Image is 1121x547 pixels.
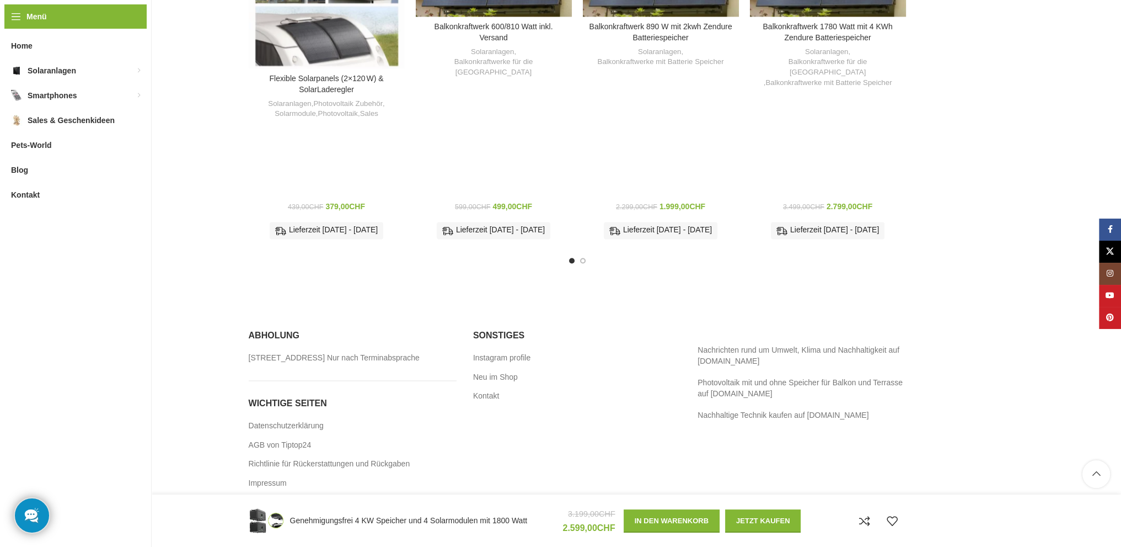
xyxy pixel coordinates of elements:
div: , , [755,47,900,88]
a: Solaranlagen [471,47,514,57]
span: Menü [26,10,47,23]
span: Solaranlagen [28,61,76,81]
div: , [421,47,566,78]
bdi: 379,00 [325,202,365,211]
a: [STREET_ADDRESS] Nur nach Terminabsprache [249,353,421,364]
div: , [588,47,733,67]
bdi: 3.199,00 [568,509,615,518]
span: CHF [856,202,872,211]
bdi: 2.599,00 [562,523,615,533]
a: Instagram Social Link [1099,263,1121,285]
li: Go to slide 2 [580,258,586,263]
span: CHF [516,202,532,211]
a: Richtlinie für Rückerstattungen und Rückgaben [249,459,411,470]
button: In den Warenkorb [624,509,720,533]
span: Sales & Geschenkideen [28,110,115,130]
a: X Social Link [1099,241,1121,263]
button: Jetzt kaufen [725,509,801,533]
span: Blog [11,160,28,180]
a: YouTube Social Link [1099,285,1121,307]
a: Balkonkraftwerk 1780 Watt mit 4 KWh Zendure Batteriespeicher [763,22,892,42]
span: Home [11,36,33,56]
span: CHF [349,202,365,211]
a: Balkonkraftwerke mit Batterie Speicher [765,78,892,88]
a: Sales [360,109,378,119]
h5: Wichtige seiten [249,397,457,410]
span: CHF [689,202,705,211]
bdi: 599,00 [455,203,490,211]
span: Pets-World [11,135,52,155]
bdi: 439,00 [288,203,323,211]
li: Go to slide 1 [569,258,575,263]
div: Lieferzeit [DATE] - [DATE] [270,222,383,238]
bdi: 2.299,00 [616,203,657,211]
a: Instagram profile [473,353,532,364]
h5: Sonstiges [473,330,681,342]
a: Solarmodule [275,109,316,119]
a: Photovoltaik [318,109,357,119]
h5: Abholung [249,330,457,342]
bdi: 1.999,00 [659,202,705,211]
h4: Genehmigungsfrei 4 KW Speicher und 4 Solarmodulen mit 1800 Watt [290,516,555,527]
img: Smartphones [11,90,22,101]
span: CHF [476,203,491,211]
a: Flexible Solarpanels (2×120 W) & SolarLaderegler [270,74,384,94]
img: Sales & Geschenkideen [11,115,22,126]
a: Impressum [249,478,288,489]
span: CHF [810,203,824,211]
div: Lieferzeit [DATE] - [DATE] [437,222,550,238]
bdi: 499,00 [492,202,532,211]
a: Photovoltaik mit und ohne Speicher für Balkon und Terrasse auf [DOMAIN_NAME] [698,378,903,398]
a: Neu im Shop [473,372,519,383]
bdi: 2.799,00 [827,202,872,211]
div: Lieferzeit [DATE] - [DATE] [771,222,884,238]
bdi: 3.499,00 [783,203,824,211]
span: CHF [599,509,615,518]
a: Balkonkraftwerke für die [GEOGRAPHIC_DATA] [755,57,900,77]
img: Genehmigungsfrei 4 KW Speicher und 4 Solarmodulen mit 1800 Watt [249,503,285,539]
span: Kontakt [11,185,40,205]
img: Solaranlagen [11,65,22,76]
a: Scroll to top button [1082,460,1110,488]
a: Solaranlagen [638,47,681,57]
a: Solaranlagen [805,47,848,57]
a: Photovoltaik Zubehör [313,99,383,109]
a: Balkonkraftwerk 890 W mit 2kwh Zendure Batteriespeicher [589,22,732,42]
a: Nachrichten rund um Umwelt, Klima und Nachhaltigkeit auf [DOMAIN_NAME] [698,346,899,365]
a: AGB von Tiptop24 [249,440,313,451]
div: , , , , [254,99,399,119]
span: CHF [643,203,657,211]
div: Lieferzeit [DATE] - [DATE] [604,222,717,238]
a: Kontakt [473,391,500,402]
a: Balkonkraftwerke mit Batterie Speicher [597,57,723,67]
span: Smartphones [28,86,77,105]
a: Datenschutzerklärung [249,421,325,432]
a: Balkonkraftwerke für die [GEOGRAPHIC_DATA] [421,57,566,77]
a: Nachhaltige Technik kaufen auf [DOMAIN_NAME] [698,411,868,419]
a: Balkonkraftwerk 600/810 Watt inkl. Versand [434,22,553,42]
span: CHF [309,203,324,211]
a: Facebook Social Link [1099,219,1121,241]
a: Pinterest Social Link [1099,307,1121,329]
a: Solaranlagen [268,99,311,109]
span: CHF [597,523,615,533]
